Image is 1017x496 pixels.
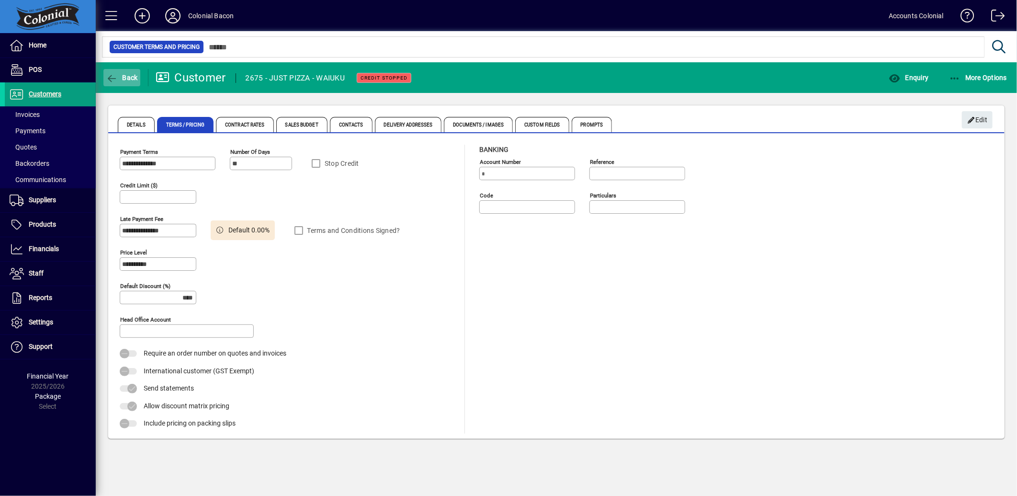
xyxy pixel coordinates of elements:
[96,69,148,86] app-page-header-button: Back
[144,349,286,357] span: Require an order number on quotes and invoices
[947,69,1010,86] button: More Options
[5,188,96,212] a: Suppliers
[158,7,188,24] button: Profile
[29,41,46,49] span: Home
[480,159,521,165] mat-label: Account number
[157,117,214,132] span: Terms / Pricing
[246,70,345,86] div: 2675 - JUST PIZZA - WAIUKU
[29,245,59,253] span: Financials
[230,149,270,155] mat-label: Number of days
[144,384,194,392] span: Send statements
[361,75,407,81] span: Credit Stopped
[27,372,69,380] span: Financial Year
[10,160,49,167] span: Backorders
[10,176,66,184] span: Communications
[120,149,158,155] mat-label: Payment Terms
[29,196,56,204] span: Suppliers
[156,70,226,85] div: Customer
[444,117,513,132] span: Documents / Images
[5,311,96,335] a: Settings
[5,335,96,359] a: Support
[5,286,96,310] a: Reports
[480,192,493,199] mat-label: Code
[188,8,234,23] div: Colonial Bacon
[113,42,200,52] span: Customer Terms and Pricing
[29,294,52,301] span: Reports
[886,69,931,86] button: Enquiry
[572,117,612,132] span: Prompts
[5,172,96,188] a: Communications
[967,112,988,128] span: Edit
[144,402,229,410] span: Allow discount matrix pricing
[889,74,928,81] span: Enquiry
[29,220,56,228] span: Products
[962,111,993,128] button: Edit
[889,8,944,23] div: Accounts Colonial
[120,316,171,323] mat-label: Head Office Account
[5,123,96,139] a: Payments
[29,343,53,350] span: Support
[103,69,140,86] button: Back
[10,127,45,135] span: Payments
[5,155,96,172] a: Backorders
[515,117,569,132] span: Custom Fields
[29,90,61,98] span: Customers
[5,139,96,155] a: Quotes
[330,117,373,132] span: Contacts
[29,269,44,277] span: Staff
[144,419,236,427] span: Include pricing on packing slips
[5,58,96,82] a: POS
[590,192,616,199] mat-label: Particulars
[10,143,37,151] span: Quotes
[5,262,96,286] a: Staff
[229,225,270,235] span: Default 0.00%
[120,249,147,256] mat-label: Price Level
[375,117,442,132] span: Delivery Addresses
[106,74,138,81] span: Back
[29,66,42,73] span: POS
[35,392,61,400] span: Package
[276,117,328,132] span: Sales Budget
[5,237,96,261] a: Financials
[216,117,273,132] span: Contract Rates
[953,2,974,33] a: Knowledge Base
[5,34,96,58] a: Home
[120,216,163,222] mat-label: Late Payment Fee
[144,367,254,375] span: International customer (GST Exempt)
[479,146,508,153] span: Banking
[5,213,96,237] a: Products
[984,2,1005,33] a: Logout
[590,159,614,165] mat-label: Reference
[949,74,1007,81] span: More Options
[10,111,40,118] span: Invoices
[5,106,96,123] a: Invoices
[29,318,53,326] span: Settings
[120,283,170,289] mat-label: Default Discount (%)
[118,117,155,132] span: Details
[120,182,158,189] mat-label: Credit Limit ($)
[127,7,158,24] button: Add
